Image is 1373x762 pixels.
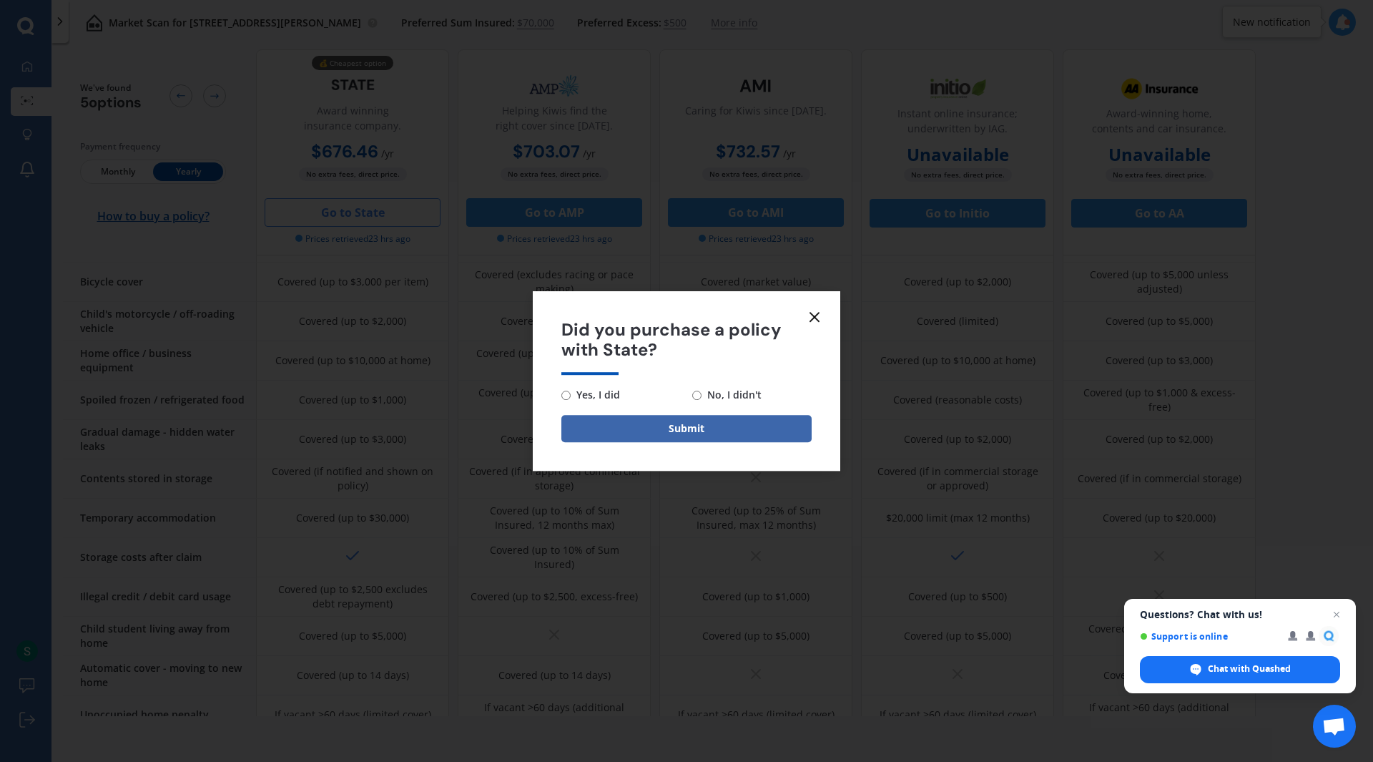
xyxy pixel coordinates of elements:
[1208,663,1291,675] span: Chat with Quashed
[1140,656,1340,683] div: Chat with Quashed
[1313,705,1356,748] div: Open chat
[561,391,571,400] input: Yes, I did
[561,320,812,361] span: Did you purchase a policy with State?
[1328,606,1345,623] span: Close chat
[1140,609,1340,620] span: Questions? Chat with us!
[692,391,702,400] input: No, I didn't
[571,386,620,404] span: Yes, I did
[1140,631,1278,642] span: Support is online
[561,415,812,442] button: Submit
[702,386,762,404] span: No, I didn't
